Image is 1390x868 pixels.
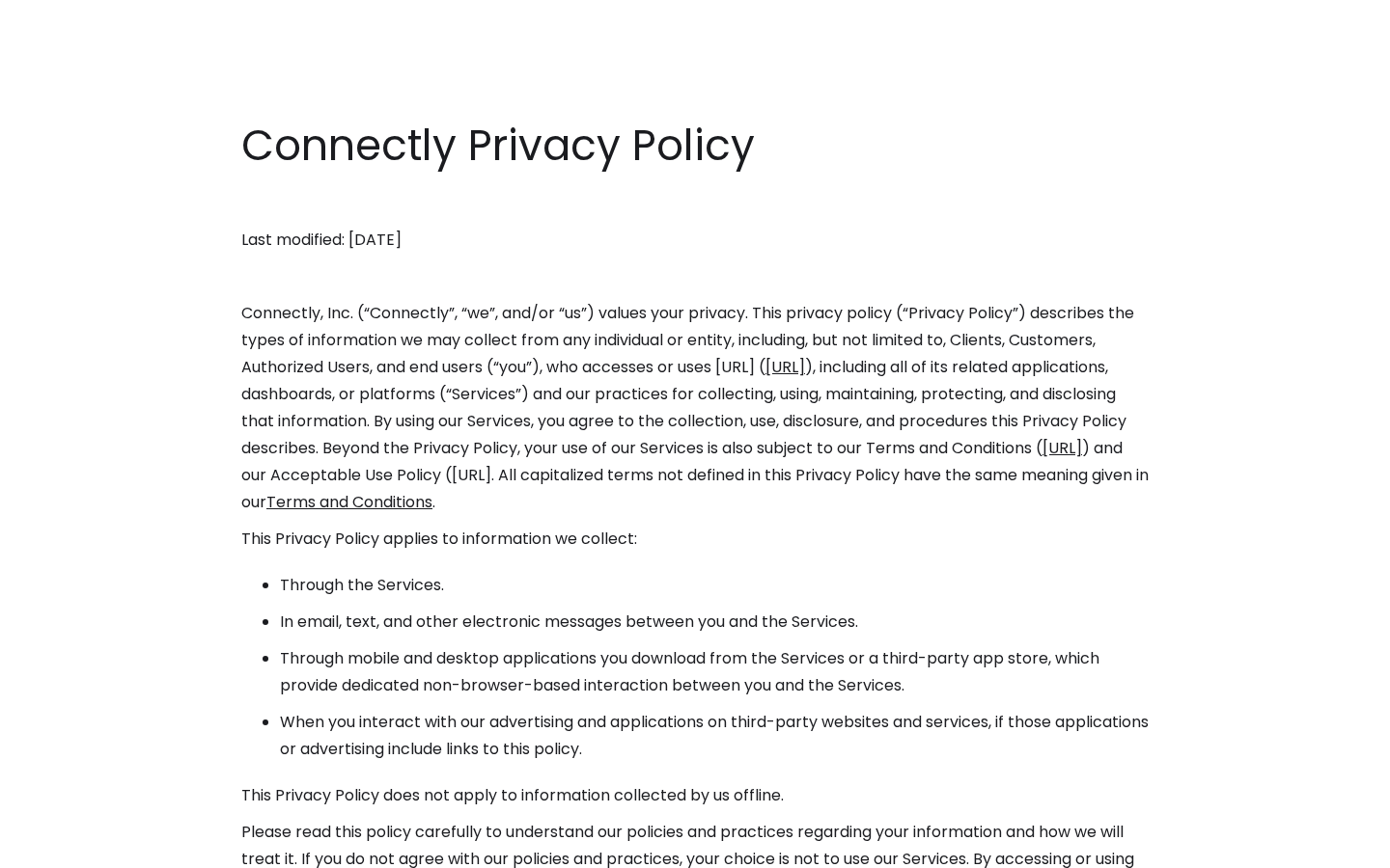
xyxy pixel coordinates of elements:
[1042,437,1082,459] a: [URL]
[19,832,116,861] aside: Language selected: English
[266,491,432,513] a: Terms and Conditions
[39,834,116,861] ul: Language list
[280,645,1149,699] li: Through mobile and desktop applications you download from the Services or a third-party app store...
[280,609,1149,636] li: In email, text, and other electronic messages between you and the Services.
[241,300,1149,516] p: Connectly, Inc. (“Connectly”, “we”, and/or “us”) values your privacy. This privacy policy (“Priva...
[241,190,1149,217] p: ‍
[280,572,1149,599] li: Through the Services.
[241,116,1149,176] h1: Connectly Privacy Policy
[280,709,1149,763] li: When you interact with our advertising and applications on third-party websites and services, if ...
[241,227,1149,254] p: Last modified: [DATE]
[241,782,1149,809] p: This Privacy Policy does not apply to information collected by us offline.
[765,356,805,378] a: [URL]
[241,263,1149,290] p: ‍
[241,526,1149,553] p: This Privacy Policy applies to information we collect:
